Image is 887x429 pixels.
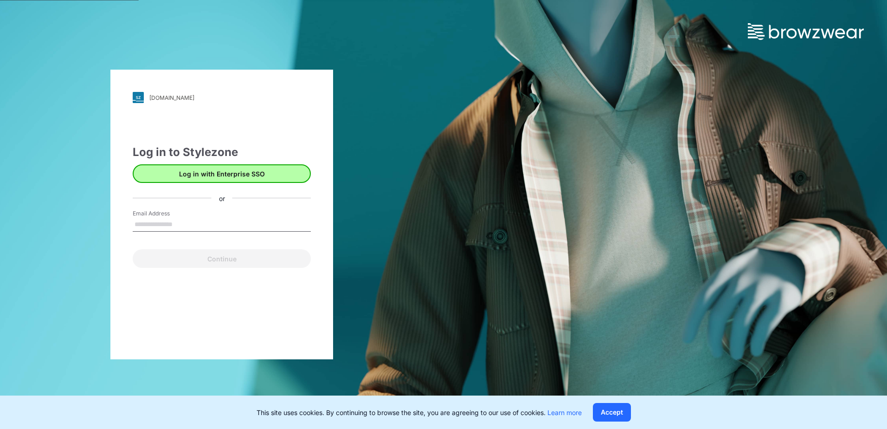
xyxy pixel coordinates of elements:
[133,164,311,183] button: Log in with Enterprise SSO
[593,403,631,422] button: Accept
[133,92,144,103] img: svg+xml;base64,PHN2ZyB3aWR0aD0iMjgiIGhlaWdodD0iMjgiIHZpZXdCb3g9IjAgMCAyOCAyOCIgZmlsbD0ibm9uZSIgeG...
[547,409,582,416] a: Learn more
[133,92,311,103] a: [DOMAIN_NAME]
[257,408,582,417] p: This site uses cookies. By continuing to browse the site, you are agreeing to our use of cookies.
[212,193,232,203] div: or
[149,94,194,101] div: [DOMAIN_NAME]
[133,209,198,218] label: Email Address
[748,23,864,40] img: browzwear-logo.73288ffb.svg
[133,144,311,161] div: Log in to Stylezone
